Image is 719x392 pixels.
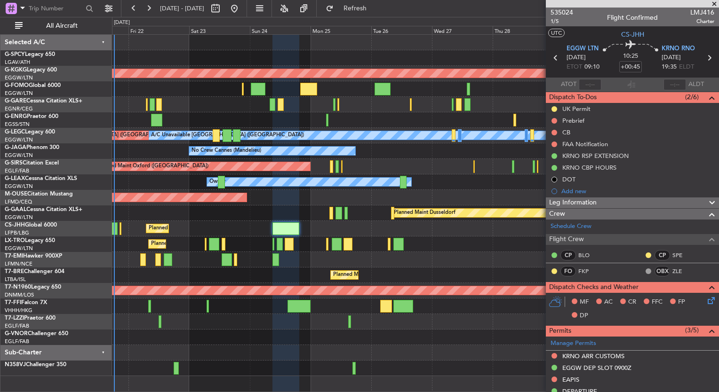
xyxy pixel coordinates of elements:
[562,376,579,384] div: EAPIS
[579,79,601,90] input: --:--
[311,26,371,34] div: Mon 25
[5,331,28,337] span: G-VNOR
[5,269,24,274] span: T7-BRE
[5,331,68,337] a: G-VNORChallenger 650
[336,5,375,12] span: Refresh
[371,26,432,34] div: Tue 26
[151,237,299,251] div: Planned Maint [GEOGRAPHIC_DATA] ([GEOGRAPHIC_DATA])
[90,159,208,173] div: Unplanned Maint Oxford ([GEOGRAPHIC_DATA])
[549,92,597,103] span: Dispatch To-Dos
[5,284,31,290] span: T7-N1960
[333,268,481,282] div: Planned Maint [GEOGRAPHIC_DATA] ([GEOGRAPHIC_DATA])
[5,315,24,321] span: T7-LZZI
[5,74,33,81] a: EGGW/LTN
[149,221,297,235] div: Planned Maint [GEOGRAPHIC_DATA] ([GEOGRAPHIC_DATA])
[652,298,663,307] span: FFC
[562,175,575,183] div: DOT
[548,29,565,37] button: UTC
[5,167,29,174] a: EGLF/FAB
[114,19,130,27] div: [DATE]
[5,129,25,135] span: G-LEGC
[5,114,58,119] a: G-ENRGPraetor 600
[549,197,597,208] span: Leg Information
[562,364,631,372] div: EGGW DEP SLOT 0900Z
[394,206,455,220] div: Planned Maint Dusseldorf
[5,253,23,259] span: T7-EMI
[5,52,25,57] span: G-SPCY
[128,26,189,34] div: Fri 22
[562,152,629,160] div: KRNO RSP EXTENSION
[551,339,596,348] a: Manage Permits
[151,128,304,142] div: A/C Unavailable [GEOGRAPHIC_DATA] ([GEOGRAPHIC_DATA])
[551,222,591,231] a: Schedule Crew
[688,80,704,89] span: ALDT
[5,269,64,274] a: T7-BREChallenger 604
[5,238,25,243] span: LX-TRO
[5,207,82,212] a: G-GAALCessna Citation XLS+
[5,145,26,150] span: G-JAGA
[5,152,33,159] a: EGGW/LTN
[672,251,694,259] a: SPE
[5,253,62,259] a: T7-EMIHawker 900XP
[578,251,599,259] a: BLO
[567,53,586,63] span: [DATE]
[5,129,55,135] a: G-LEGCLegacy 600
[5,222,57,228] a: CS-JHHGlobal 6000
[551,8,573,17] span: 535024
[623,52,638,61] span: 10:25
[5,145,59,150] a: G-JAGAPhenom 300
[562,140,608,148] div: FAA Notification
[5,276,26,283] a: LTBA/ISL
[5,315,56,321] a: T7-LZZIPraetor 600
[690,17,714,25] span: Charter
[5,114,27,119] span: G-ENRG
[607,13,658,23] div: Flight Confirmed
[561,80,576,89] span: ATOT
[655,266,670,276] div: OBX
[5,90,33,97] a: EGGW/LTN
[5,245,33,252] a: EGGW/LTN
[321,1,378,16] button: Refresh
[5,191,27,197] span: M-OUSE
[250,26,311,34] div: Sun 24
[5,105,33,112] a: EGNR/CEG
[567,63,582,72] span: ETOT
[10,18,102,33] button: All Aircraft
[690,8,714,17] span: LMJ416
[5,83,29,88] span: G-FOMO
[209,175,225,189] div: Owner
[685,325,699,335] span: (3/5)
[562,105,591,113] div: UK Permit
[549,209,565,220] span: Crew
[5,98,26,104] span: G-GARE
[561,187,714,195] div: Add new
[5,238,55,243] a: LX-TROLegacy 650
[5,59,30,66] a: LGAV/ATH
[604,298,613,307] span: AC
[5,176,77,181] a: G-LEAXCessna Citation XLS
[5,67,57,73] a: G-KGKGLegacy 600
[5,67,27,73] span: G-KGKG
[160,4,204,13] span: [DATE] - [DATE]
[685,92,699,102] span: (2/6)
[192,144,261,158] div: No Crew Cannes (Mandelieu)
[560,266,576,276] div: FO
[580,298,589,307] span: MF
[5,207,26,212] span: G-GAAL
[560,250,576,260] div: CP
[5,52,55,57] a: G-SPCYLegacy 650
[189,26,250,34] div: Sat 23
[5,362,26,368] span: N358VJ
[5,307,32,314] a: VHHH/HKG
[5,362,66,368] a: N358VJChallenger 350
[493,26,553,34] div: Thu 28
[5,291,34,298] a: DNMM/LOS
[5,98,82,104] a: G-GARECessna Citation XLS+
[5,121,30,128] a: EGSS/STN
[5,83,61,88] a: G-FOMOGlobal 6000
[655,250,670,260] div: CP
[567,44,599,54] span: EGGW LTN
[551,17,573,25] span: 1/5
[578,267,599,275] a: FKP
[5,198,32,205] a: LFMD/CEQ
